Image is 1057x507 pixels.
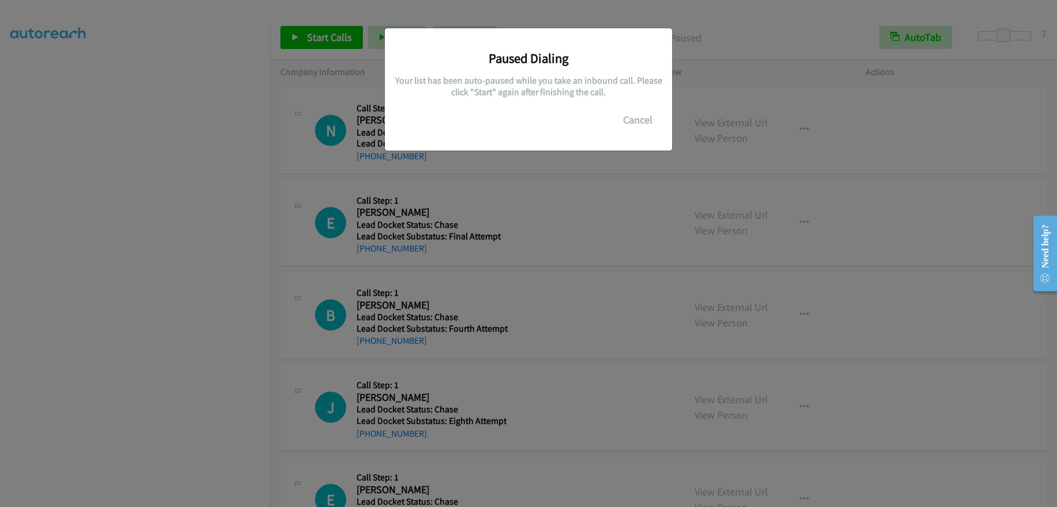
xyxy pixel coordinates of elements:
[1024,208,1057,299] iframe: Resource Center
[393,75,664,97] h5: Your list has been auto-paused while you take an inbound call. Please click "Start" again after f...
[393,50,664,66] h3: Paused Dialing
[612,108,664,132] button: Cancel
